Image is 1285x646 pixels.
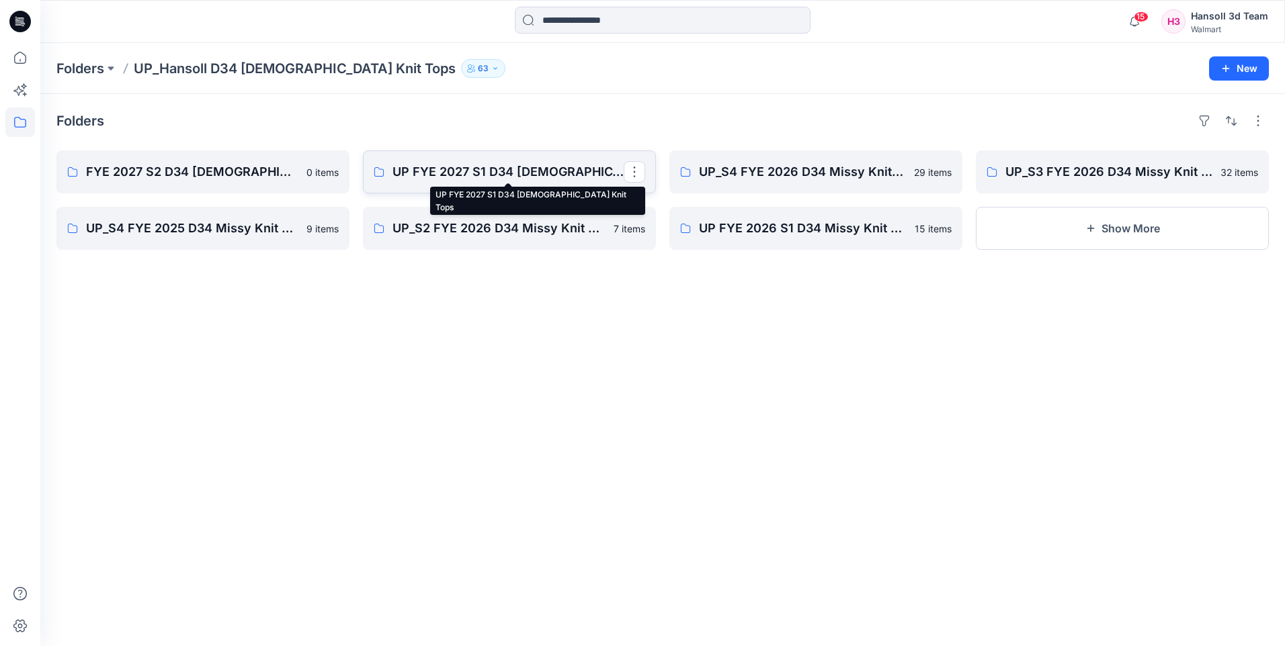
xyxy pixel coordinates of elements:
[56,150,349,193] a: FYE 2027 S2 D34 [DEMOGRAPHIC_DATA] Tops - Hansoll0 items
[478,61,489,76] p: 63
[392,163,624,181] p: UP FYE 2027 S1 D34 [DEMOGRAPHIC_DATA] Knit Tops
[1134,11,1149,22] span: 15
[392,219,606,238] p: UP_S2 FYE 2026 D34 Missy Knit Tops
[1191,24,1268,34] div: Walmart
[363,150,656,193] a: UP FYE 2027 S1 D34 [DEMOGRAPHIC_DATA] Knit Tops
[134,59,456,78] p: UP_Hansoll D34 [DEMOGRAPHIC_DATA] Knit Tops
[461,59,505,78] button: 63
[669,207,962,250] a: UP FYE 2026 S1 D34 Missy Knit Tops Hansoll15 items
[699,163,906,181] p: UP_S4 FYE 2026 D34 Missy Knit Tops
[669,150,962,193] a: UP_S4 FYE 2026 D34 Missy Knit Tops29 items
[56,113,104,129] h4: Folders
[86,219,298,238] p: UP_S4 FYE 2025 D34 Missy Knit Tops_Hansoll
[1161,9,1186,34] div: H3
[915,222,952,236] p: 15 items
[56,207,349,250] a: UP_S4 FYE 2025 D34 Missy Knit Tops_Hansoll9 items
[699,219,907,238] p: UP FYE 2026 S1 D34 Missy Knit Tops Hansoll
[1191,8,1268,24] div: Hansoll 3d Team
[306,222,339,236] p: 9 items
[86,163,298,181] p: FYE 2027 S2 D34 [DEMOGRAPHIC_DATA] Tops - Hansoll
[614,222,645,236] p: 7 items
[1209,56,1269,81] button: New
[306,165,339,179] p: 0 items
[976,150,1269,193] a: UP_S3 FYE 2026 D34 Missy Knit Tops_Hansoll32 items
[56,59,104,78] a: Folders
[363,207,656,250] a: UP_S2 FYE 2026 D34 Missy Knit Tops7 items
[1005,163,1212,181] p: UP_S3 FYE 2026 D34 Missy Knit Tops_Hansoll
[914,165,952,179] p: 29 items
[976,207,1269,250] button: Show More
[1220,165,1258,179] p: 32 items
